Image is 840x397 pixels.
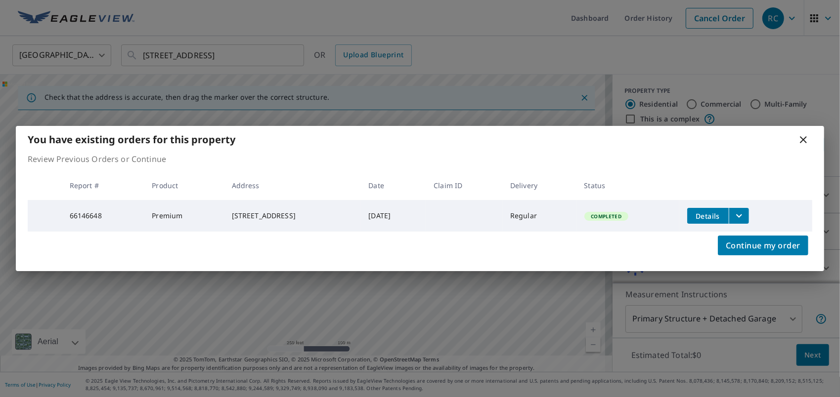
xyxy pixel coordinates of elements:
th: Product [144,171,223,200]
button: detailsBtn-66146648 [687,208,729,224]
th: Status [576,171,679,200]
td: 66146648 [62,200,144,232]
button: filesDropdownBtn-66146648 [729,208,749,224]
div: [STREET_ADDRESS] [232,211,353,221]
th: Delivery [502,171,576,200]
span: Completed [585,213,627,220]
th: Claim ID [426,171,502,200]
th: Address [224,171,361,200]
th: Date [360,171,426,200]
span: Continue my order [726,238,800,252]
p: Review Previous Orders or Continue [28,153,812,165]
td: Regular [502,200,576,232]
td: [DATE] [360,200,426,232]
span: Details [693,211,723,221]
button: Continue my order [718,236,808,255]
b: You have existing orders for this property [28,133,235,146]
th: Report # [62,171,144,200]
td: Premium [144,200,223,232]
